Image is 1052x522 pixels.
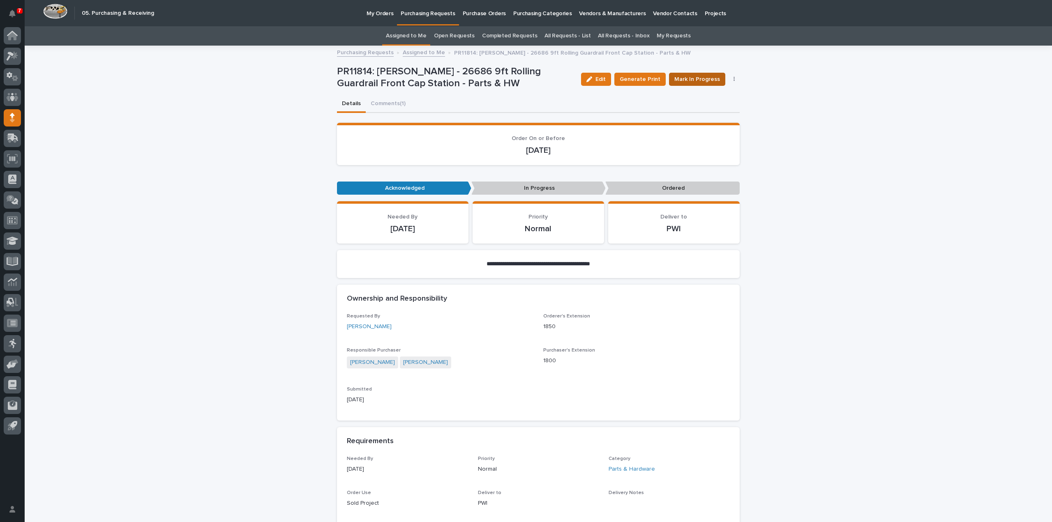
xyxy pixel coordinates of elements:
p: 1800 [543,356,730,365]
span: Category [609,456,630,461]
a: All Requests - List [544,26,591,46]
p: [DATE] [347,224,459,234]
button: Comments (1) [366,96,411,113]
p: [DATE] [347,396,533,404]
span: Generate Print [620,75,660,83]
p: In Progress [471,182,606,195]
p: 1850 [543,322,730,331]
span: Responsible Purchaser [347,348,401,353]
p: PWI [478,499,599,508]
span: Priority [478,456,495,461]
a: [PERSON_NAME] [350,358,395,367]
a: Purchasing Requests [337,47,394,57]
p: Normal [482,224,594,234]
a: Completed Requests [482,26,537,46]
span: Mark In Progress [674,75,720,83]
h2: Ownership and Responsibility [347,294,447,304]
a: Assigned to Me [386,26,427,46]
span: Requested By [347,314,380,319]
button: Details [337,96,366,113]
span: Delivery Notes [609,490,644,495]
a: Open Requests [434,26,475,46]
div: Notifications7 [10,10,21,23]
a: All Requests - Inbox [598,26,649,46]
button: Edit [581,73,611,86]
span: Order On or Before [512,136,565,141]
span: Needed By [347,456,373,461]
span: Edit [595,76,606,82]
p: PR11814: [PERSON_NAME] - 26686 9ft Rolling Guardrail Front Cap Station - Parts & HW [454,48,691,57]
span: Deliver to [660,214,687,220]
p: Acknowledged [337,182,471,195]
p: Normal [478,465,599,474]
span: Needed By [388,214,418,220]
a: [PERSON_NAME] [403,358,448,367]
span: Priority [528,214,548,220]
button: Mark In Progress [669,73,725,86]
button: Notifications [4,5,21,22]
p: Sold Project [347,499,468,508]
button: Generate Print [614,73,666,86]
a: My Requests [657,26,691,46]
p: Ordered [605,182,740,195]
span: Submitted [347,387,372,392]
p: PR11814: [PERSON_NAME] - 26686 9ft Rolling Guardrail Front Cap Station - Parts & HW [337,66,574,90]
p: PWI [618,224,730,234]
a: Parts & Hardware [609,465,655,474]
p: [DATE] [347,465,468,474]
h2: 05. Purchasing & Receiving [82,10,154,17]
a: Assigned to Me [403,47,445,57]
a: [PERSON_NAME] [347,322,392,331]
span: Order Use [347,490,371,495]
span: Orderer's Extension [543,314,590,319]
p: [DATE] [347,145,730,155]
h2: Requirements [347,437,394,446]
span: Purchaser's Extension [543,348,595,353]
span: Deliver to [478,490,501,495]
p: 7 [18,8,21,14]
img: Workspace Logo [43,4,67,19]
